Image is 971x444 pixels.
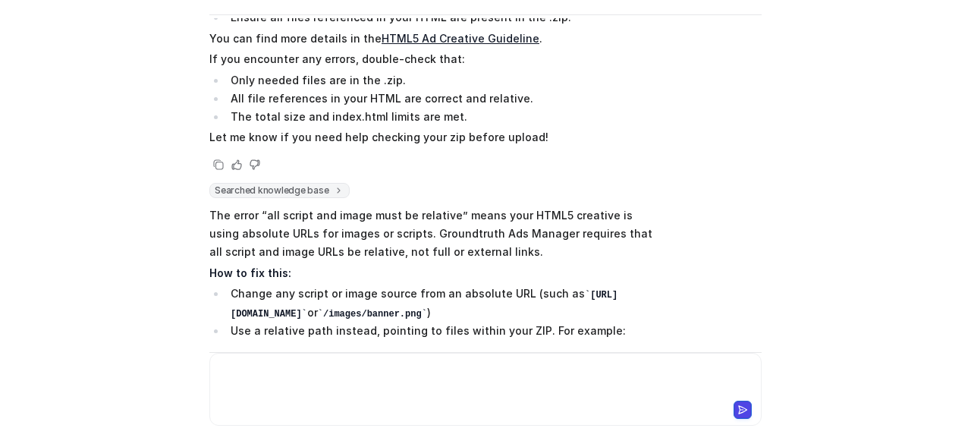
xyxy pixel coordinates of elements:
[382,32,539,45] a: HTML5 Ad Creative Guideline
[226,71,653,90] li: Only needed files are in the .zip.
[209,206,653,261] p: The error “all script and image must be relative” means your HTML5 creative is using absolute URL...
[209,128,653,146] p: Let me know if you need help checking your zip before upload!
[231,290,617,320] code: [URL][DOMAIN_NAME]
[226,285,653,322] li: Change any script or image source from an absolute URL (such as or )
[226,90,653,108] li: All file references in your HTML are correct and relative.
[209,183,350,198] span: Searched knowledge base
[226,322,653,414] li: Use a relative path instead, pointing to files within your ZIP. For example:
[226,108,653,126] li: The total size and index.html limits are met.
[209,266,291,279] strong: How to fix this:
[209,30,653,48] p: You can find more details in the .
[209,50,653,68] p: If you encounter any errors, double-check that:
[318,309,427,320] code: /images/banner.png
[226,8,653,27] li: Ensure all files referenced in your HTML are present in the .zip.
